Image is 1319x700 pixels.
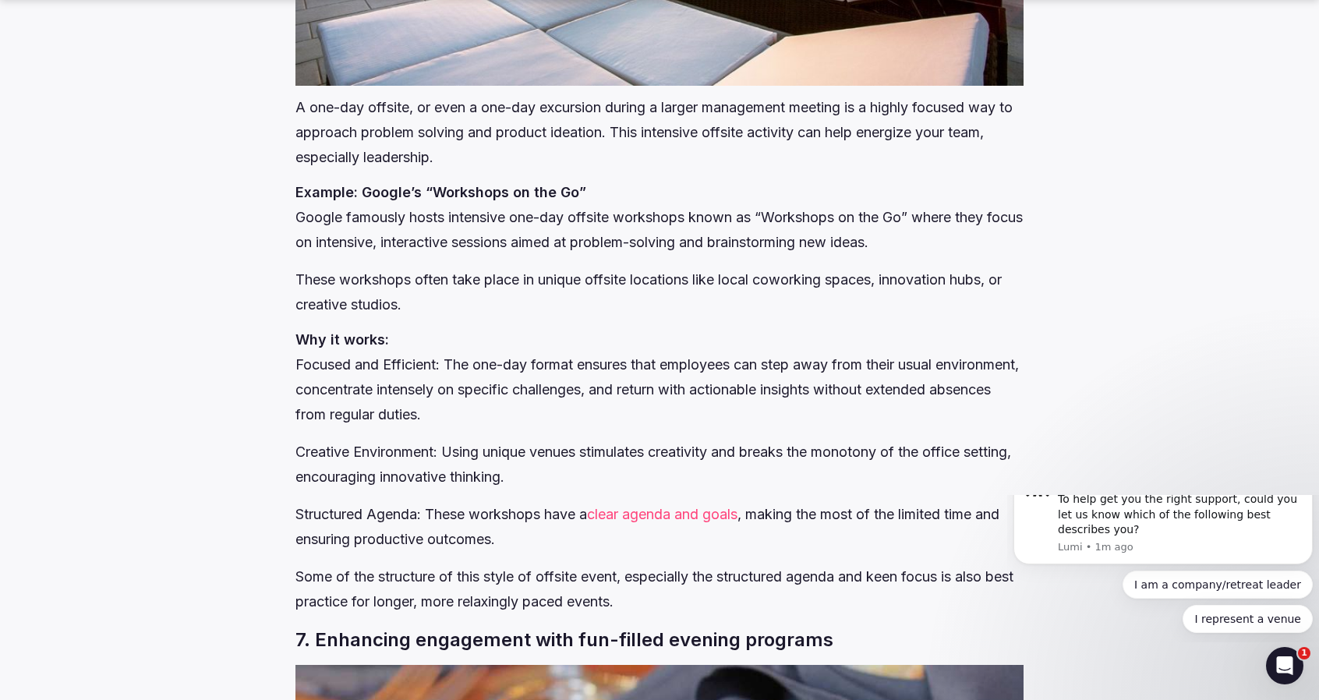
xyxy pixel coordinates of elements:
[295,267,1023,317] p: These workshops often take place in unique offsite locations like local coworking spaces, innovat...
[295,330,1023,349] h4: Why it works:
[115,76,306,104] button: Quick reply: I am a company/retreat leader
[1007,495,1319,642] iframe: Intercom notifications message
[6,76,306,138] div: Quick reply options
[295,564,1023,614] p: Some of the structure of this style of offsite event, especially the structured agenda and keen f...
[175,110,306,138] button: Quick reply: I represent a venue
[295,182,1023,202] h4: Example: Google’s “Workshops on the Go”
[295,205,1023,255] p: Google famously hosts intensive one-day offsite workshops known as “Workshops on the Go” where th...
[295,95,1023,170] p: A one-day offsite, or even a one-day excursion during a larger management meeting is a highly foc...
[295,440,1023,490] p: Creative Environment: Using unique venues stimulates creativity and breaks the monotony of the of...
[587,506,737,522] a: clear agenda and goals
[1266,647,1303,684] iframe: Intercom live chat
[295,502,1023,552] p: Structured Agenda: These workshops have a , making the most of the limited time and ensuring prod...
[295,352,1023,427] p: Focused and Efficient: The one-day format ensures that employees can step away from their usual e...
[1298,647,1310,659] span: 1
[51,45,294,59] p: Message from Lumi, sent 1m ago
[295,627,1023,653] h3: 7. Enhancing engagement with fun-filled evening programs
